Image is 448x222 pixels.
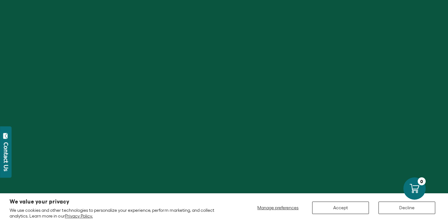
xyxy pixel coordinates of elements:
[257,205,298,210] span: Manage preferences
[418,177,426,185] div: 0
[10,207,232,219] p: We use cookies and other technologies to personalize your experience, perform marketing, and coll...
[3,142,9,171] div: Contact Us
[378,202,435,214] button: Decline
[253,202,303,214] button: Manage preferences
[312,202,369,214] button: Accept
[65,213,93,218] a: Privacy Policy.
[10,199,232,204] h2: We value your privacy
